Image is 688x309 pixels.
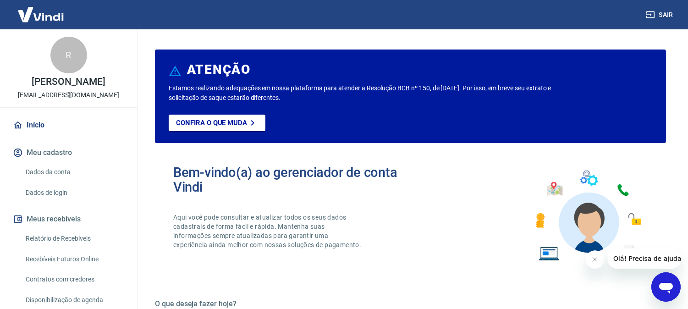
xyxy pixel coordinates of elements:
[586,250,604,269] iframe: Fechar mensagem
[173,165,411,194] h2: Bem-vindo(a) ao gerenciador de conta Vindi
[11,143,126,163] button: Meu cadastro
[22,183,126,202] a: Dados de login
[22,250,126,269] a: Recebíveis Futuros Online
[11,115,126,135] a: Início
[22,270,126,289] a: Contratos com credores
[187,65,251,74] h6: ATENÇÃO
[169,83,556,103] p: Estamos realizando adequações em nossa plataforma para atender a Resolução BCB nº 150, de [DATE]....
[644,6,677,23] button: Sair
[22,163,126,182] a: Dados da conta
[651,272,681,302] iframe: Botão para abrir a janela de mensagens
[155,299,666,309] h5: O que deseja fazer hoje?
[176,119,247,127] p: Confira o que muda
[608,248,681,269] iframe: Mensagem da empresa
[528,165,648,266] img: Imagem de um avatar masculino com diversos icones exemplificando as funcionalidades do gerenciado...
[11,0,71,28] img: Vindi
[18,90,119,100] p: [EMAIL_ADDRESS][DOMAIN_NAME]
[169,115,265,131] a: Confira o que muda
[11,209,126,229] button: Meus recebíveis
[32,77,105,87] p: [PERSON_NAME]
[22,229,126,248] a: Relatório de Recebíveis
[6,6,77,14] span: Olá! Precisa de ajuda?
[50,37,87,73] div: R
[173,213,363,249] p: Aqui você pode consultar e atualizar todos os seus dados cadastrais de forma fácil e rápida. Mant...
